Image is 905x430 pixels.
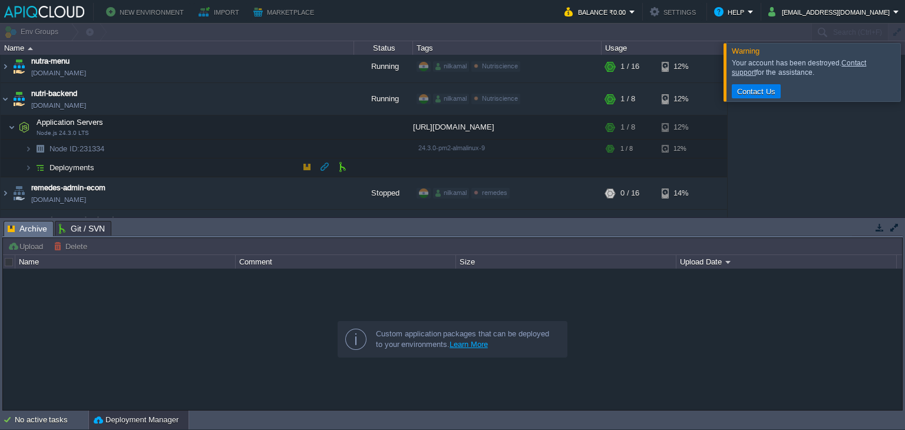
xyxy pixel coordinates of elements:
span: Warning [732,47,759,55]
img: AMDAwAAAACH5BAEAAAAALAAAAAABAAEAAAICRAEAOw== [32,158,48,177]
a: [DOMAIN_NAME] [31,67,86,79]
div: Name [1,41,354,55]
div: 1 / 8 [620,140,633,158]
div: 1 / 16 [620,51,639,82]
a: Node ID:231334 [48,144,106,154]
button: Delete [54,241,91,252]
img: AMDAwAAAACH5BAEAAAAALAAAAAABAAEAAAICRAEAOw== [1,177,10,209]
div: 0 / 8 [620,210,635,242]
img: AMDAwAAAACH5BAEAAAAALAAAAAABAAEAAAICRAEAOw== [11,210,27,242]
span: Node.js 24.3.0 LTS [37,130,89,137]
img: AMDAwAAAACH5BAEAAAAALAAAAAABAAEAAAICRAEAOw== [8,115,15,139]
button: Settings [650,5,699,19]
img: AMDAwAAAACH5BAEAAAAALAAAAAABAAEAAAICRAEAOw== [1,210,10,242]
div: 12% [662,83,700,115]
img: AMDAwAAAACH5BAEAAAAALAAAAAABAAEAAAICRAEAOw== [11,83,27,115]
button: Balance ₹0.00 [564,5,629,19]
div: Comment [236,255,455,269]
button: [EMAIL_ADDRESS][DOMAIN_NAME] [768,5,893,19]
button: Import [199,5,243,19]
button: Upload [8,241,47,252]
div: 1 / 8 [620,115,635,139]
img: AMDAwAAAACH5BAEAAAAALAAAAAABAAEAAAICRAEAOw== [25,158,32,177]
a: remedes-ecom-backend [31,214,114,226]
button: Deployment Manager [94,414,179,426]
span: Node ID: [49,144,80,153]
div: Size [457,255,676,269]
img: AMDAwAAAACH5BAEAAAAALAAAAAABAAEAAAICRAEAOw== [11,177,27,209]
a: nutra-menu [31,55,70,67]
a: Learn More [450,340,488,349]
div: [URL][DOMAIN_NAME] [413,115,602,139]
div: Custom application packages that can be deployed to your environments. [376,329,557,350]
img: AMDAwAAAACH5BAEAAAAALAAAAAABAAEAAAICRAEAOw== [1,51,10,82]
span: Git / SVN [59,221,105,236]
button: Contact Us [734,86,779,97]
div: 12% [662,140,700,158]
div: Tags [414,41,601,55]
a: [DOMAIN_NAME] [31,194,86,206]
div: nilkamal [433,94,469,104]
div: Running [354,51,413,82]
span: 231334 [48,144,106,154]
span: Nutriscience [482,62,518,70]
img: AMDAwAAAACH5BAEAAAAALAAAAAABAAEAAAICRAEAOw== [11,51,27,82]
div: Usage [602,41,726,55]
span: 24.3.0-pm2-almalinux-9 [418,144,485,151]
div: No active tasks [15,411,88,429]
img: AMDAwAAAACH5BAEAAAAALAAAAAABAAEAAAICRAEAOw== [25,140,32,158]
img: AMDAwAAAACH5BAEAAAAALAAAAAABAAEAAAICRAEAOw== [32,140,48,158]
div: Stopped [354,177,413,209]
img: APIQCloud [4,6,84,18]
span: remedes [482,189,507,196]
button: Help [714,5,748,19]
div: Your account has been destroyed. for the assistance. [732,58,897,77]
img: AMDAwAAAACH5BAEAAAAALAAAAAABAAEAAAICRAEAOw== [1,83,10,115]
a: [DOMAIN_NAME] [31,100,86,111]
a: remedes-admin-ecom [31,182,105,194]
span: Archive [8,221,47,236]
div: 13% [662,210,700,242]
button: New Environment [106,5,187,19]
span: Nutriscience [482,95,518,102]
span: Application Servers [35,117,105,127]
button: Marketplace [253,5,318,19]
div: 1 / 8 [620,83,635,115]
div: 12% [662,115,700,139]
img: AMDAwAAAACH5BAEAAAAALAAAAAABAAEAAAICRAEAOw== [16,115,32,139]
a: Application ServersNode.js 24.3.0 LTS [35,118,105,127]
div: Status [355,41,412,55]
div: Stopped [354,210,413,242]
div: nilkamal [433,61,469,72]
div: 12% [662,51,700,82]
img: AMDAwAAAACH5BAEAAAAALAAAAAABAAEAAAICRAEAOw== [28,47,33,50]
div: 0 / 16 [620,177,639,209]
a: nutri-backend [31,88,77,100]
div: 14% [662,177,700,209]
div: Name [16,255,235,269]
a: Deployments [48,163,96,173]
div: Running [354,83,413,115]
div: nilkamal [433,188,469,199]
div: Upload Date [677,255,896,269]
